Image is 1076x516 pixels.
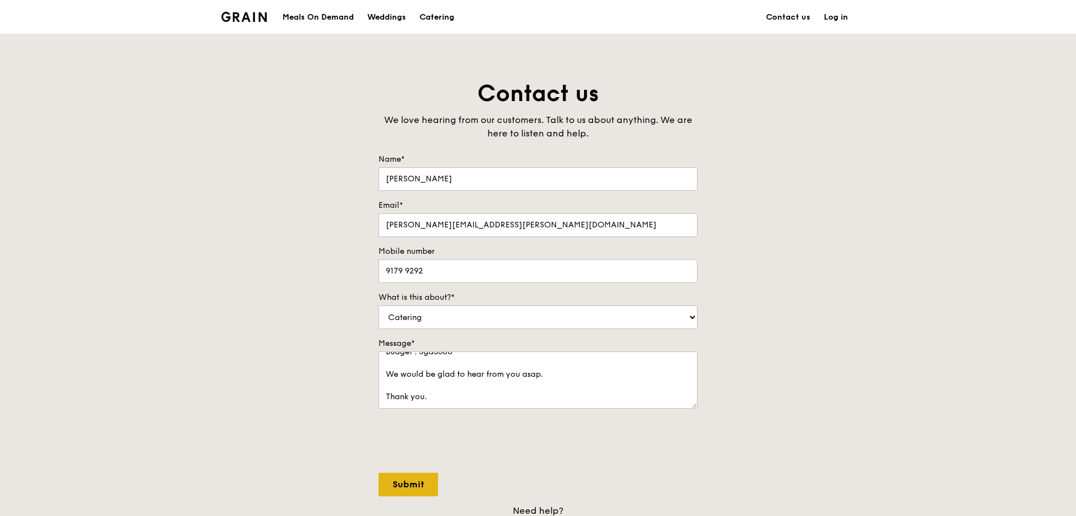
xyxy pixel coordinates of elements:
[817,1,855,34] a: Log in
[379,154,697,165] label: Name*
[379,79,697,109] h1: Contact us
[379,246,697,257] label: Mobile number
[282,1,354,34] div: Meals On Demand
[379,420,549,464] iframe: reCAPTCHA
[379,338,697,349] label: Message*
[221,12,267,22] img: Grain
[759,1,817,34] a: Contact us
[379,200,697,211] label: Email*
[361,1,413,34] a: Weddings
[379,292,697,303] label: What is this about?*
[379,113,697,140] div: We love hearing from our customers. Talk to us about anything. We are here to listen and help.
[367,1,406,34] div: Weddings
[379,473,438,496] input: Submit
[420,1,454,34] div: Catering
[413,1,461,34] a: Catering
